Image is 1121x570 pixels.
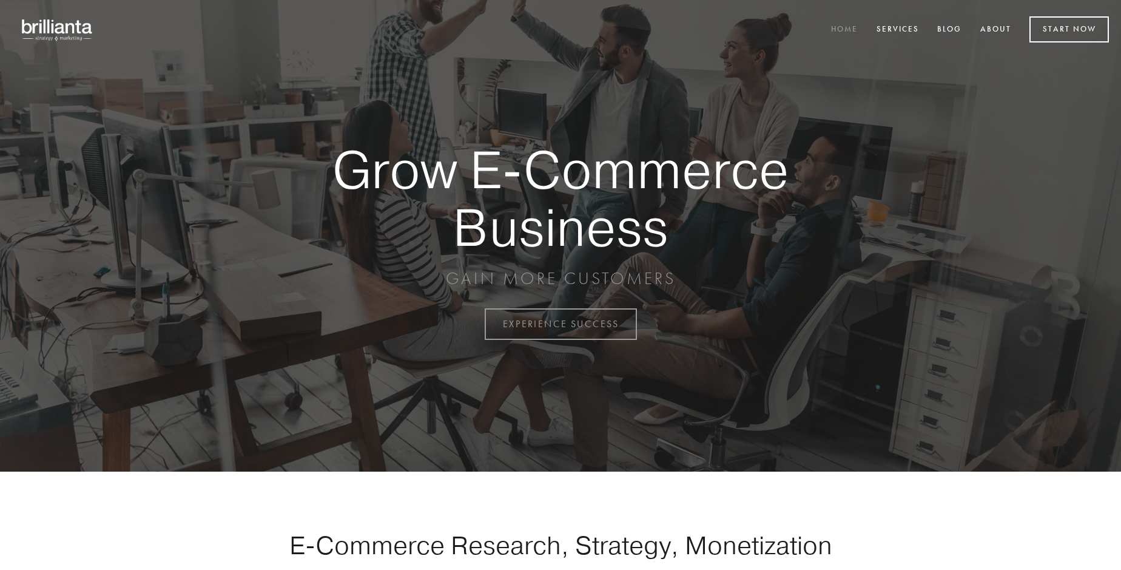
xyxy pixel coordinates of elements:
strong: Grow E-Commerce Business [290,141,831,256]
img: brillianta - research, strategy, marketing [12,12,103,47]
a: Blog [929,20,969,40]
a: About [972,20,1019,40]
h1: E-Commerce Research, Strategy, Monetization [251,530,870,560]
a: Services [869,20,927,40]
a: Home [823,20,866,40]
p: GAIN MORE CUSTOMERS [290,268,831,290]
a: Start Now [1029,16,1109,42]
a: EXPERIENCE SUCCESS [485,308,637,340]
